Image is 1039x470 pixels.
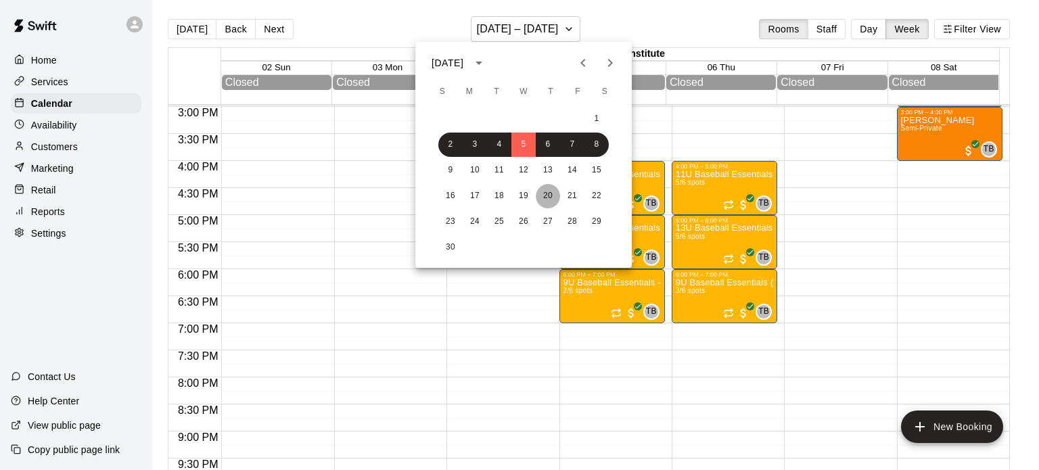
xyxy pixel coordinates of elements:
[511,78,536,105] span: Wednesday
[432,56,463,70] div: [DATE]
[584,158,609,183] button: 15
[463,158,487,183] button: 10
[438,158,463,183] button: 9
[457,78,482,105] span: Monday
[560,184,584,208] button: 21
[584,210,609,234] button: 29
[584,133,609,157] button: 8
[593,78,617,105] span: Saturday
[463,184,487,208] button: 17
[570,49,597,76] button: Previous month
[438,133,463,157] button: 2
[560,210,584,234] button: 28
[487,210,511,234] button: 25
[438,184,463,208] button: 16
[536,184,560,208] button: 20
[511,133,536,157] button: 5
[536,158,560,183] button: 13
[536,133,560,157] button: 6
[487,133,511,157] button: 4
[511,210,536,234] button: 26
[487,184,511,208] button: 18
[511,158,536,183] button: 12
[560,133,584,157] button: 7
[467,51,490,74] button: calendar view is open, switch to year view
[597,49,624,76] button: Next month
[560,158,584,183] button: 14
[438,210,463,234] button: 23
[511,184,536,208] button: 19
[463,210,487,234] button: 24
[584,107,609,131] button: 1
[538,78,563,105] span: Thursday
[438,235,463,260] button: 30
[430,78,455,105] span: Sunday
[536,210,560,234] button: 27
[584,184,609,208] button: 22
[484,78,509,105] span: Tuesday
[463,133,487,157] button: 3
[487,158,511,183] button: 11
[565,78,590,105] span: Friday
